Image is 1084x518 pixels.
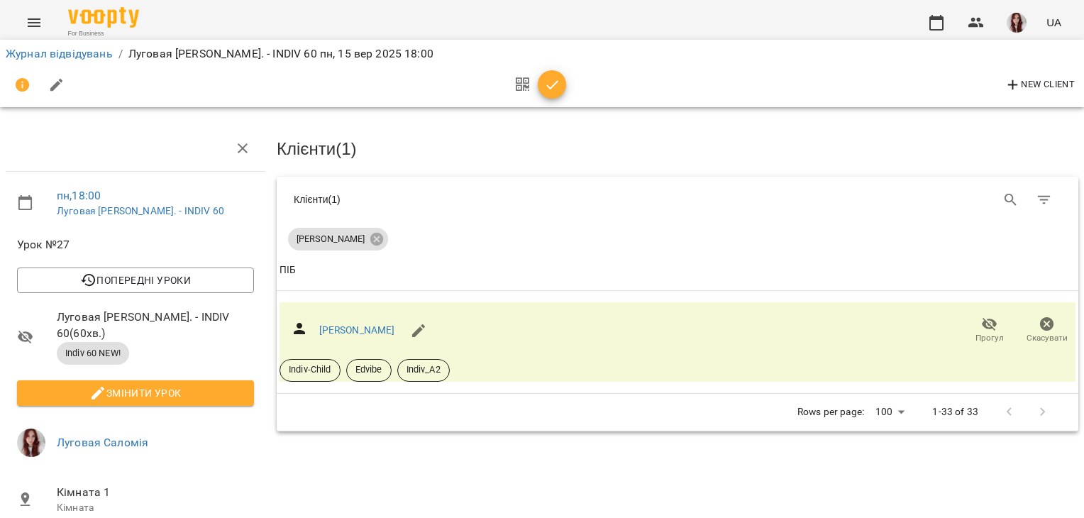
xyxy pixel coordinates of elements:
img: 7cd808451856f5ed132125de41ddf209.jpg [17,429,45,457]
span: Урок №27 [17,236,254,253]
a: Журнал відвідувань [6,47,113,60]
div: 100 [870,402,909,422]
button: New Client [1001,74,1078,97]
span: For Business [68,29,139,38]
p: 1-33 of 33 [932,405,978,419]
span: Змінити урок [28,385,243,402]
span: Indiv_A2 [398,363,449,376]
div: [PERSON_NAME] [288,228,388,250]
span: Edvibe [347,363,391,376]
div: Sort [280,262,296,279]
p: Rows per page: [797,405,864,419]
div: Table Toolbar [277,177,1078,222]
a: Луговая [PERSON_NAME]. - INDIV 60 [57,205,224,216]
button: Search [994,183,1028,217]
div: Клієнти ( 1 ) [294,192,667,206]
a: [PERSON_NAME] [319,324,395,336]
button: Прогул [961,311,1018,351]
nav: breadcrumb [6,45,1078,62]
p: Луговая [PERSON_NAME]. - INDIV 60 пн, 15 вер 2025 18:00 [128,45,433,62]
span: ПІБ [280,262,1075,279]
div: ПІБ [280,262,296,279]
button: Фільтр [1027,183,1061,217]
span: New Client [1005,77,1075,94]
li: / [118,45,123,62]
span: UA [1046,15,1061,30]
img: 7cd808451856f5ed132125de41ddf209.jpg [1007,13,1027,33]
p: Кімната [57,501,254,515]
span: Попередні уроки [28,272,243,289]
span: [PERSON_NAME] [288,233,373,246]
span: Прогул [975,332,1004,344]
button: Скасувати [1018,311,1075,351]
span: Indiv 60 NEW! [57,347,129,360]
span: Indiv-Child [280,363,340,376]
span: Кімната 1 [57,484,254,501]
button: Змінити урок [17,380,254,406]
button: Menu [17,6,51,40]
h3: Клієнти ( 1 ) [277,140,1078,158]
button: UA [1041,9,1067,35]
img: Voopty Logo [68,7,139,28]
a: Луговая Саломія [57,436,148,449]
button: Попередні уроки [17,268,254,293]
span: Луговая [PERSON_NAME]. - INDIV 60 ( 60 хв. ) [57,309,254,342]
span: Скасувати [1027,332,1068,344]
a: пн , 18:00 [57,189,101,202]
